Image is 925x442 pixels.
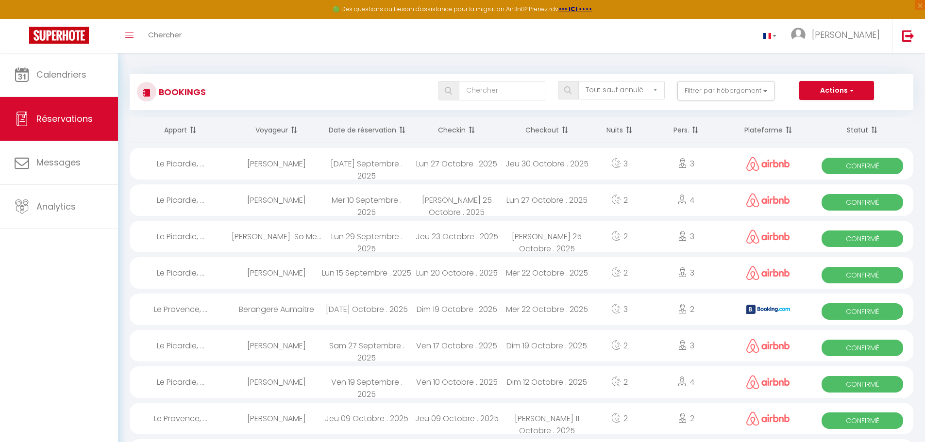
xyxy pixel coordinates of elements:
a: ... [PERSON_NAME] [784,19,892,53]
button: Actions [799,81,874,100]
th: Sort by checkin [412,117,502,143]
span: Chercher [148,30,182,40]
h3: Bookings [156,81,206,103]
a: Chercher [141,19,189,53]
img: logout [902,30,914,42]
span: Analytics [36,200,76,213]
th: Sort by rentals [130,117,232,143]
th: Sort by status [811,117,913,143]
th: Sort by booking date [321,117,412,143]
span: Calendriers [36,68,86,81]
img: ... [791,28,806,42]
span: Messages [36,156,81,168]
img: Super Booking [29,27,89,44]
th: Sort by people [647,117,725,143]
input: Chercher [459,81,545,100]
span: Réservations [36,113,93,125]
th: Sort by nights [592,117,647,143]
th: Sort by checkout [502,117,592,143]
a: >>> ICI <<<< [558,5,592,13]
button: Filtrer par hébergement [677,81,774,100]
th: Sort by channel [725,117,812,143]
th: Sort by guest [232,117,322,143]
span: [PERSON_NAME] [812,29,880,41]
